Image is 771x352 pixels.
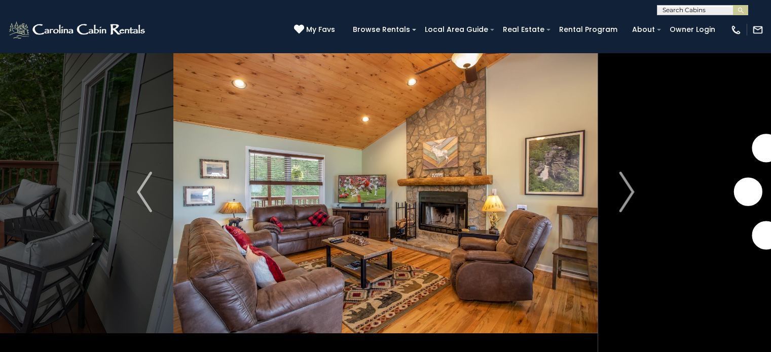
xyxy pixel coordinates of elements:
[420,22,493,37] a: Local Area Guide
[619,172,634,212] img: arrow
[665,22,720,37] a: Owner Login
[752,24,763,35] img: mail-regular-white.png
[137,172,152,212] img: arrow
[348,22,415,37] a: Browse Rentals
[294,24,338,35] a: My Favs
[554,22,622,37] a: Rental Program
[730,24,742,35] img: phone-regular-white.png
[306,24,335,35] span: My Favs
[498,22,549,37] a: Real Estate
[8,20,148,40] img: White-1-2.png
[627,22,660,37] a: About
